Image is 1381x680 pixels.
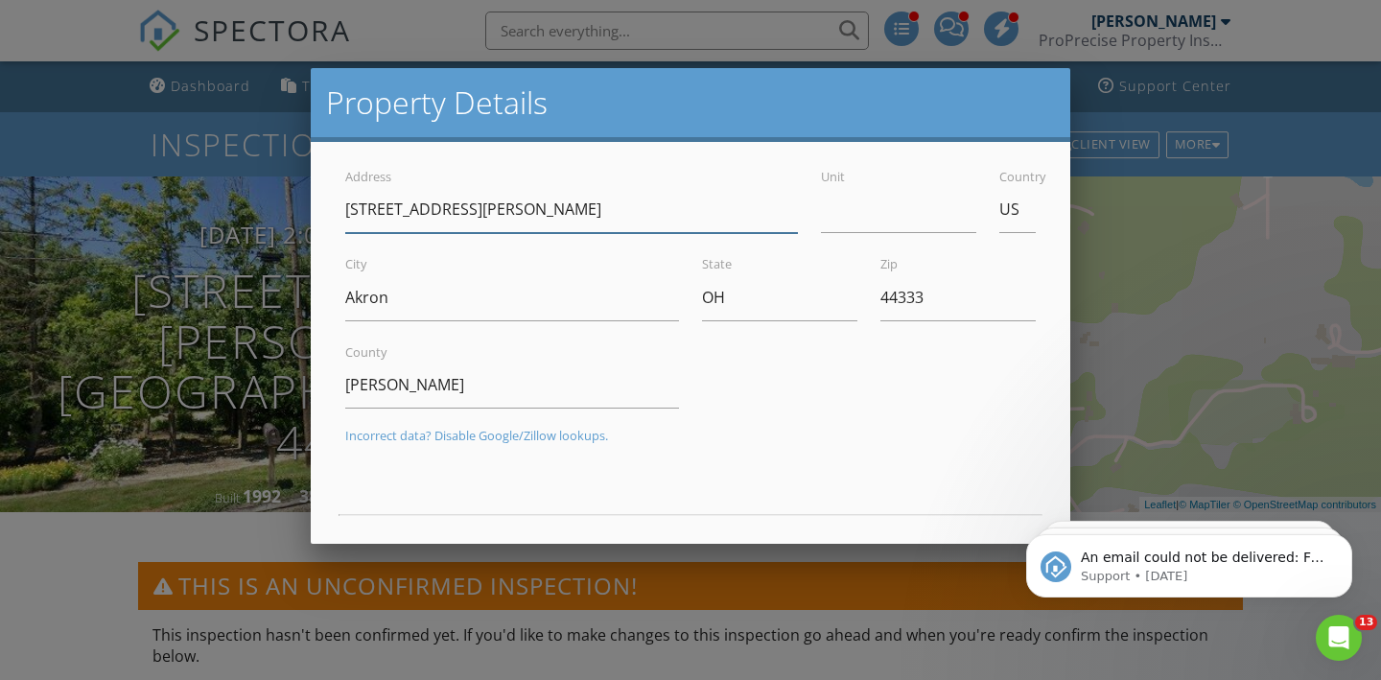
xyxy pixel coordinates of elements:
[997,494,1381,628] iframe: Intercom notifications message
[821,168,845,185] label: Unit
[326,83,1055,122] h2: Property Details
[880,255,898,272] label: Zip
[345,428,1036,443] div: Incorrect data? Disable Google/Zillow lookups.
[1355,615,1377,630] span: 13
[1316,615,1362,661] iframe: Intercom live chat
[345,168,391,185] label: Address
[345,255,366,272] label: City
[999,168,1045,185] label: Country
[702,255,732,272] label: State
[345,343,386,361] label: County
